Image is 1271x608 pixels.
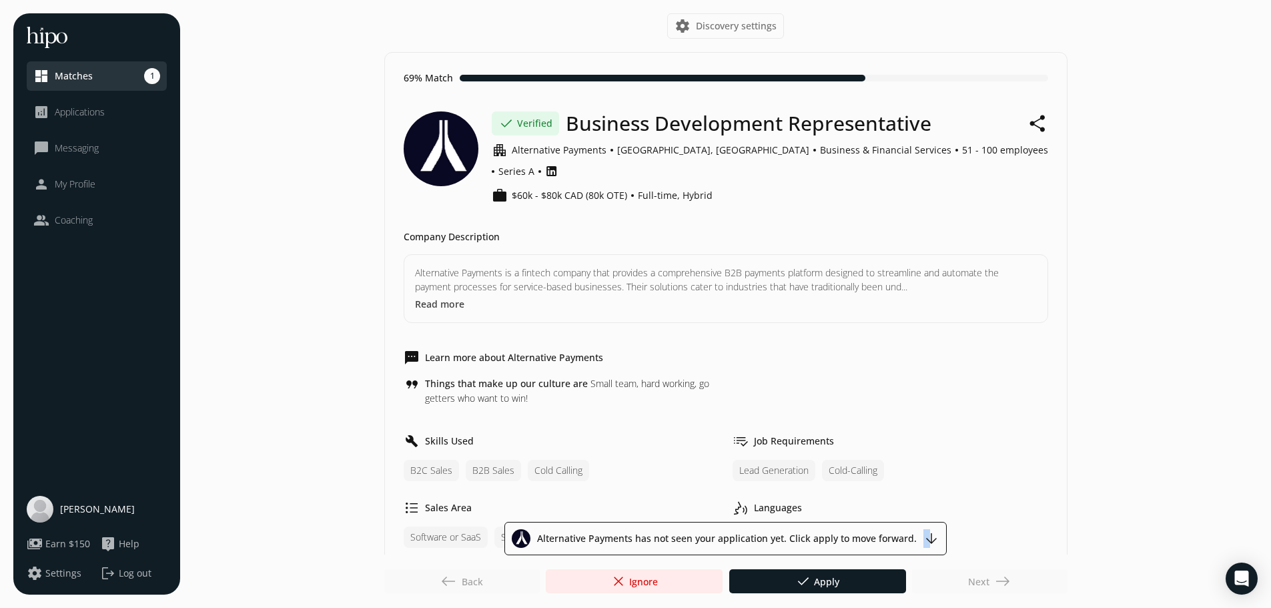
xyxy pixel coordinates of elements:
span: 51 - 100 employees [962,143,1048,157]
span: live_help [100,536,116,552]
h5: Learn more about Alternative Payments [425,351,603,364]
span: My Profile [55,178,95,191]
span: person [33,176,49,192]
span: Alternative Payments has not seen your application yet. Click apply to move forward. [537,532,917,545]
h1: Business Development Representative [566,111,931,135]
h5: Sales Area [425,501,472,515]
span: done [498,115,514,131]
span: voice_selection [733,500,749,516]
button: paymentsEarn $150 [27,536,90,552]
span: Lead Generation [733,460,815,481]
span: build [404,433,420,449]
h5: 69% Match [404,71,453,85]
span: arrow_downward [923,531,939,547]
span: tv_options_edit_channels [733,433,749,449]
a: chat_bubble_outlineMessaging [33,140,160,156]
span: [GEOGRAPHIC_DATA], [GEOGRAPHIC_DATA] [617,143,809,157]
button: live_helpHelp [100,536,139,552]
span: people [33,212,49,228]
span: Cold-Calling [822,460,884,481]
button: Read more [415,297,464,311]
button: doneApply [729,569,906,593]
button: settingsDiscovery settings [667,13,784,39]
img: user-photo [27,496,53,523]
a: personMy Profile [33,176,160,192]
h5: Skills Used [425,434,474,448]
span: apartment [492,142,508,158]
span: Help [119,537,139,551]
span: Coaching [55,214,93,227]
div: Open Intercom Messenger [1226,563,1258,595]
button: settingsSettings [27,565,81,581]
a: peopleCoaching [33,212,160,228]
button: logoutLog out [100,565,167,581]
span: Ignore [610,573,658,589]
span: Business & Financial Services [820,143,951,157]
span: Alternative Payments [512,143,606,157]
span: dashboard [33,68,49,84]
span: Series A [498,165,534,178]
span: Matches [55,69,93,83]
span: payments [27,536,43,552]
span: Log out [119,567,151,580]
span: chat_bubble_outline [33,140,49,156]
span: $60k - $80k CAD (80k OTE) [512,189,627,202]
span: settings [675,18,691,34]
span: format_quote [404,376,420,392]
span: Full-time, Hybrid [638,189,713,202]
img: Emplpyer image [512,529,530,548]
span: 1 [144,68,160,84]
span: Settings [45,567,81,580]
h5: Company Description [404,230,500,244]
p: Small team, hard working, go getters who want to win! [425,376,719,406]
span: Apply [795,573,839,589]
a: dashboardMatches1 [33,68,160,84]
span: Things that make up our culture are [425,377,588,390]
span: close [610,573,626,589]
button: share [1028,111,1048,135]
a: paymentsEarn $150 [27,536,93,552]
span: done [795,573,811,589]
span: B2C Sales [404,460,459,481]
span: analytics [33,104,49,120]
span: Earn $150 [45,537,90,551]
span: Cold Calling [528,460,589,481]
span: B2B Sales [466,460,521,481]
span: Discovery settings [696,19,777,33]
h5: Job Requirements [754,434,834,448]
h5: Languages [754,501,802,515]
img: Company logo [404,111,478,186]
span: work [492,188,508,204]
a: settingsSettings [27,565,93,581]
p: Alternative Payments is a fintech company that provides a comprehensive B2B payments platform des... [415,266,1037,294]
img: hh-logo-white [27,27,67,48]
div: Verified [492,111,559,135]
span: sms [404,350,420,366]
span: format_list_bulleted [404,500,420,516]
span: Messaging [55,141,99,155]
span: logout [100,565,116,581]
span: Applications [55,105,105,119]
a: live_helpHelp [100,536,167,552]
span: [PERSON_NAME] [60,503,135,516]
a: analyticsApplications [33,104,160,120]
button: closeIgnore [546,569,723,593]
span: settings [27,565,43,581]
